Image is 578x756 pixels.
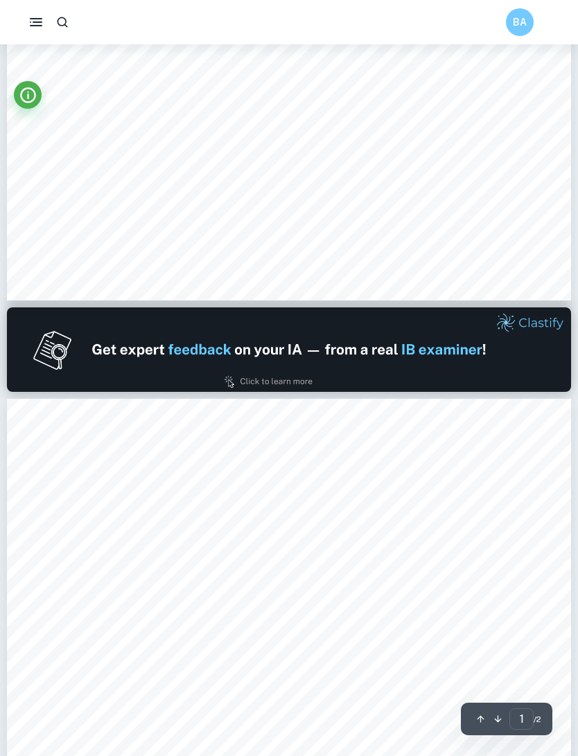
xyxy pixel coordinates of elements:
[506,8,534,36] button: BA
[7,307,571,392] img: Ad
[534,713,541,726] span: / 2
[512,15,528,30] h6: BA
[14,81,42,109] button: Info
